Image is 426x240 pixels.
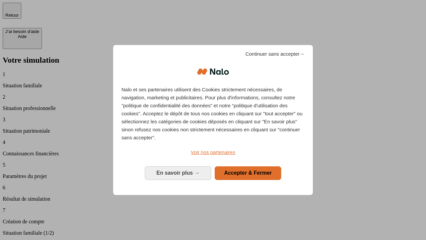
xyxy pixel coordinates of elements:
span: En savoir plus → [156,170,200,176]
a: Voir nos partenaires [121,148,305,156]
p: Nalo et ses partenaires utilisent des Cookies strictement nécessaires, de navigation, marketing e... [121,86,305,142]
span: Voir nos partenaires [191,149,235,155]
img: Logo [197,62,229,82]
button: Accepter & Fermer: Accepter notre traitement des données et fermer [215,166,281,180]
span: Continuer sans accepter→ [245,50,305,58]
div: Bienvenue chez Nalo Gestion du consentement [113,45,313,195]
button: En savoir plus: Configurer vos consentements [145,166,211,180]
span: Accepter & Fermer [224,170,272,176]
